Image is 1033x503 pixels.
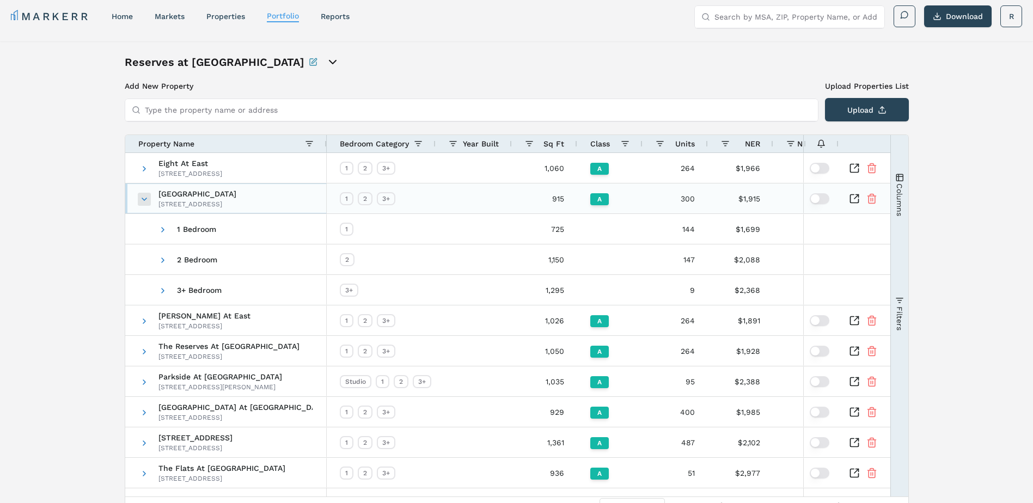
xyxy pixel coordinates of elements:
div: 915 [512,183,577,213]
div: $2,977 [708,458,773,488]
div: $1,966 [708,153,773,183]
div: A [590,376,609,388]
div: 3+ [377,467,395,480]
div: 1,035 [512,366,577,396]
div: [STREET_ADDRESS] [158,352,299,361]
input: Search by MSA, ZIP, Property Name, or Address [714,6,878,28]
div: 2 [358,345,372,358]
a: home [112,12,133,21]
button: Remove Property From Portfolio [866,437,877,448]
span: R [1009,11,1014,22]
div: 3+ [340,284,358,297]
div: 2 [358,406,372,419]
a: markets [155,12,185,21]
a: Portfolio [267,11,299,20]
a: Inspect Comparable [849,315,860,326]
div: 3+ [377,406,395,419]
div: 929 [512,397,577,427]
span: The Reserves At [GEOGRAPHIC_DATA] [158,342,299,350]
div: [STREET_ADDRESS] [158,413,313,422]
div: 2 [358,467,372,480]
div: $1,985 [708,397,773,427]
button: Remove Property From Portfolio [866,193,877,204]
div: 3+ [377,314,395,327]
div: [STREET_ADDRESS][PERSON_NAME] [158,383,282,391]
div: 147 [643,244,708,274]
div: A [590,315,609,327]
span: 3+ Bedroom [177,286,222,295]
span: 2 Bedroom [177,255,217,264]
div: $1,699 [708,214,773,244]
span: [GEOGRAPHIC_DATA] At [GEOGRAPHIC_DATA] [158,403,313,411]
div: 1 [340,406,353,419]
div: $2,388 [708,366,773,396]
div: A [590,407,609,419]
div: 1 [340,436,353,449]
div: 936 [512,458,577,488]
div: 400 [643,397,708,427]
button: open portfolio options [326,56,339,69]
h1: Reserves at [GEOGRAPHIC_DATA] [125,54,304,70]
span: NER/Sq Ft [797,139,836,148]
button: Remove Property From Portfolio [866,468,877,479]
div: 300 [643,183,708,213]
a: Inspect Comparable [849,163,860,174]
div: 1,361 [512,427,577,457]
span: Property Name [138,139,194,148]
a: Inspect Comparable [849,407,860,418]
div: 1 [340,345,353,358]
a: Inspect Comparable [849,376,860,387]
a: properties [206,12,245,21]
span: 1 Bedroom [177,225,216,234]
button: R [1000,5,1022,27]
div: 3+ [377,436,395,449]
div: A [590,163,609,175]
span: Columns [895,183,903,216]
div: [STREET_ADDRESS] [158,474,285,483]
div: 264 [643,153,708,183]
a: Inspect Comparable [849,193,860,204]
div: 1 [340,162,353,175]
a: Inspect Comparable [849,346,860,357]
div: [STREET_ADDRESS] [158,200,236,208]
label: Upload Properties List [825,81,909,91]
div: 144 [643,214,708,244]
div: 1,026 [512,305,577,335]
div: $1,915 [708,183,773,213]
span: [PERSON_NAME] At East [158,312,250,320]
button: Remove Property From Portfolio [866,346,877,357]
div: 1 [340,223,353,236]
div: 264 [643,336,708,366]
button: Download [924,5,992,27]
span: NER [745,139,760,148]
div: [STREET_ADDRESS] [158,444,233,452]
button: Remove Property From Portfolio [866,407,877,418]
div: $2.14 [773,397,849,427]
button: Remove Property From Portfolio [866,376,877,387]
div: $2,088 [708,244,773,274]
span: Filters [895,306,903,330]
span: Sq Ft [543,139,564,148]
div: 1 [340,314,353,327]
div: $2.34 [773,214,849,244]
button: Remove Property From Portfolio [866,163,877,174]
div: [STREET_ADDRESS] [158,169,222,178]
div: 3+ [377,345,395,358]
a: Inspect Comparable [849,437,860,448]
div: Studio [340,375,371,388]
div: $1,928 [708,336,773,366]
div: 1 [376,375,389,388]
a: reports [321,12,350,21]
div: 9 [643,275,708,305]
button: Remove Property From Portfolio [866,315,877,326]
span: [GEOGRAPHIC_DATA] [158,190,236,198]
div: $3.18 [773,458,849,488]
h3: Add New Property [125,81,818,91]
div: 2 [358,436,372,449]
a: Inspect Comparable [849,468,860,479]
div: 3+ [413,375,431,388]
div: 2 [358,192,372,205]
button: Rename this portfolio [309,54,317,70]
div: 51 [643,458,708,488]
span: Class [590,139,610,148]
